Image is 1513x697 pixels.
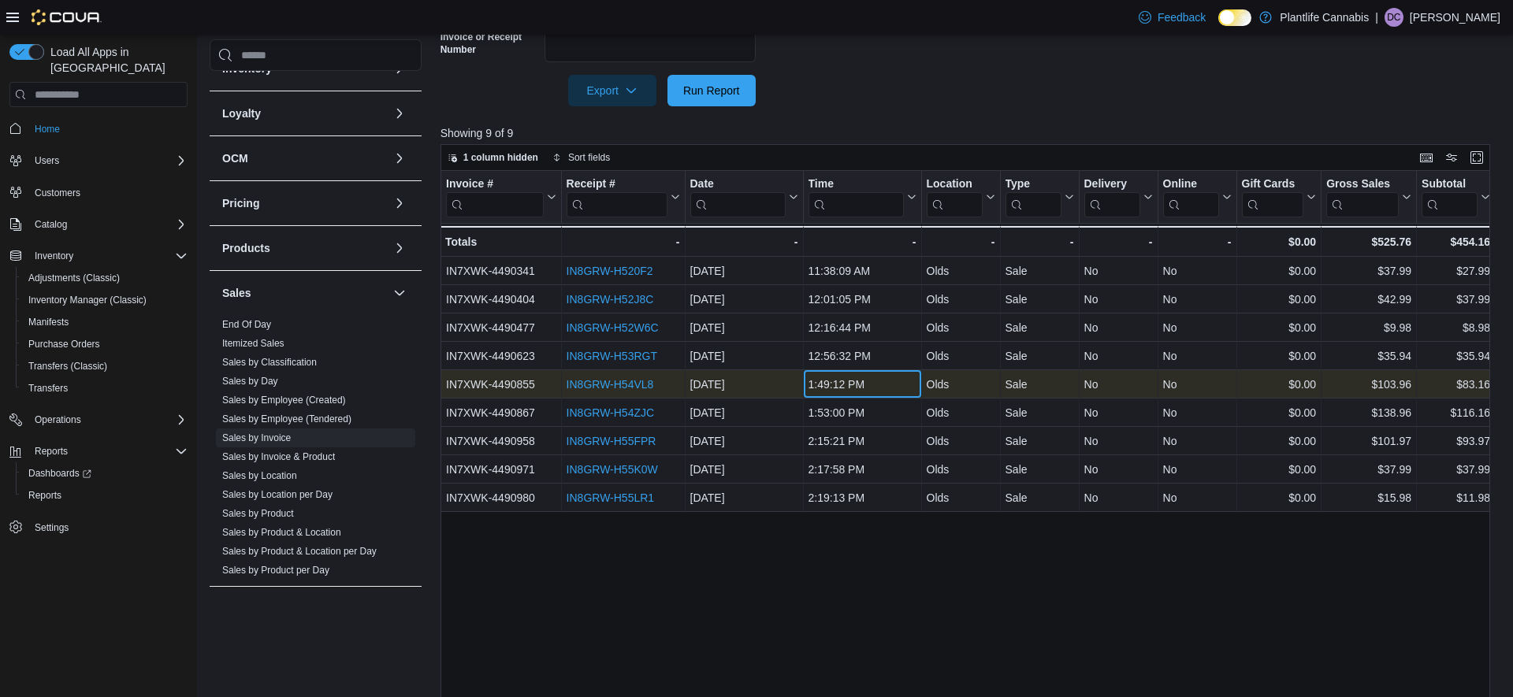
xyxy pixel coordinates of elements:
[28,215,188,234] span: Catalog
[446,261,556,280] div: IN7XWK-4490341
[22,269,188,287] span: Adjustments (Classic)
[808,432,916,450] div: 2:15:21 PM
[1005,177,1061,217] div: Type
[390,284,409,302] button: Sales
[390,104,409,123] button: Loyalty
[28,247,188,265] span: Inventory
[1422,488,1490,507] div: $11.98
[690,177,785,192] div: Date
[926,347,994,365] div: Olds
[1422,232,1490,251] div: $454.16
[808,177,903,217] div: Time
[690,460,797,479] div: [DATE]
[1326,318,1411,337] div: $9.98
[3,409,194,431] button: Operations
[28,410,188,429] span: Operations
[222,508,294,519] a: Sales by Product
[222,413,351,425] span: Sales by Employee (Tendered)
[1422,460,1490,479] div: $37.99
[222,489,333,500] a: Sales by Location per Day
[690,347,797,365] div: [DATE]
[3,150,194,172] button: Users
[690,375,797,394] div: [DATE]
[1218,9,1251,26] input: Dark Mode
[1005,488,1073,507] div: Sale
[808,177,916,217] button: Time
[808,290,916,309] div: 12:01:05 PM
[28,442,188,461] span: Reports
[28,518,75,537] a: Settings
[222,337,284,350] span: Itemized Sales
[28,360,107,373] span: Transfers (Classic)
[926,460,994,479] div: Olds
[22,357,188,376] span: Transfers (Classic)
[1326,488,1411,507] div: $15.98
[28,517,188,537] span: Settings
[463,151,538,164] span: 1 column hidden
[566,491,654,504] a: IN8GRW-H55LR1
[22,379,74,398] a: Transfers
[3,117,194,139] button: Home
[222,318,271,331] span: End Of Day
[566,232,679,251] div: -
[926,290,994,309] div: Olds
[546,148,616,167] button: Sort fields
[1005,460,1073,479] div: Sale
[1084,261,1152,280] div: No
[22,313,188,332] span: Manifests
[1326,261,1411,280] div: $37.99
[1241,460,1316,479] div: $0.00
[1326,232,1411,251] div: $525.76
[808,232,916,251] div: -
[1084,290,1152,309] div: No
[683,83,740,98] span: Run Report
[1410,8,1500,27] p: [PERSON_NAME]
[222,319,271,330] a: End Of Day
[28,183,188,202] span: Customers
[566,350,656,362] a: IN8GRW-H53RGT
[1162,232,1231,251] div: -
[1326,177,1411,217] button: Gross Sales
[1005,290,1073,309] div: Sale
[222,375,278,387] span: Sales by Day
[35,187,80,199] span: Customers
[222,240,270,256] h3: Products
[1084,177,1139,192] div: Delivery
[35,218,67,231] span: Catalog
[35,413,81,426] span: Operations
[9,110,188,580] nav: Complex example
[1241,432,1316,450] div: $0.00
[1422,403,1490,422] div: $116.16
[926,177,994,217] button: Location
[22,464,188,483] span: Dashboards
[28,151,65,170] button: Users
[446,460,556,479] div: IN7XWK-4490971
[1241,232,1316,251] div: $0.00
[222,527,341,538] a: Sales by Product & Location
[926,177,982,192] div: Location
[28,184,87,202] a: Customers
[926,403,994,422] div: Olds
[1162,375,1231,394] div: No
[1241,375,1316,394] div: $0.00
[1417,148,1436,167] button: Keyboard shortcuts
[566,321,658,334] a: IN8GRW-H52W6C
[32,9,102,25] img: Cova
[1005,403,1073,422] div: Sale
[566,177,679,217] button: Receipt #
[1084,347,1152,365] div: No
[446,432,556,450] div: IN7XWK-4490958
[3,440,194,462] button: Reports
[28,294,147,306] span: Inventory Manager (Classic)
[808,347,916,365] div: 12:56:32 PM
[1084,488,1152,507] div: No
[690,177,797,217] button: Date
[1162,460,1231,479] div: No
[1326,177,1399,217] div: Gross Sales
[926,432,994,450] div: Olds
[210,315,422,586] div: Sales
[1162,261,1231,280] div: No
[1084,232,1152,251] div: -
[222,376,278,387] a: Sales by Day
[446,375,556,394] div: IN7XWK-4490855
